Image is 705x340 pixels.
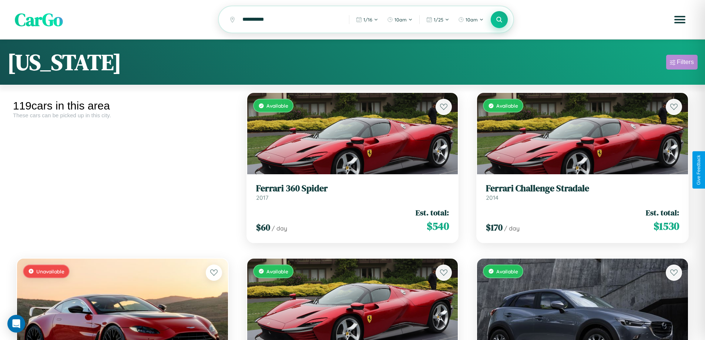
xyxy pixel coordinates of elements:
button: 10am [454,14,487,26]
span: Est. total: [416,207,449,218]
h3: Ferrari Challenge Stradale [486,183,679,194]
div: 119 cars in this area [13,100,232,112]
span: $ 60 [256,221,270,233]
span: 1 / 16 [363,17,372,23]
button: Filters [666,55,698,70]
div: Give Feedback [696,155,701,185]
button: 1/16 [352,14,382,26]
a: Ferrari Challenge Stradale2014 [486,183,679,201]
span: 10am [466,17,478,23]
span: $ 1530 [654,219,679,233]
span: Available [496,268,518,275]
h3: Ferrari 360 Spider [256,183,449,194]
button: 10am [383,14,416,26]
span: 1 / 25 [434,17,443,23]
div: Filters [677,58,694,66]
button: Open menu [669,9,690,30]
span: Est. total: [646,207,679,218]
span: 10am [395,17,407,23]
span: Available [496,102,518,109]
span: 2017 [256,194,268,201]
span: CarGo [15,7,63,32]
a: Ferrari 360 Spider2017 [256,183,449,201]
div: Open Intercom Messenger [7,315,25,333]
div: These cars can be picked up in this city. [13,112,232,118]
h1: [US_STATE] [7,47,121,77]
span: Unavailable [36,268,64,275]
span: $ 170 [486,221,503,233]
span: 2014 [486,194,498,201]
span: / day [504,225,520,232]
button: 1/25 [423,14,453,26]
span: $ 540 [427,219,449,233]
span: / day [272,225,287,232]
span: Available [266,102,288,109]
span: Available [266,268,288,275]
